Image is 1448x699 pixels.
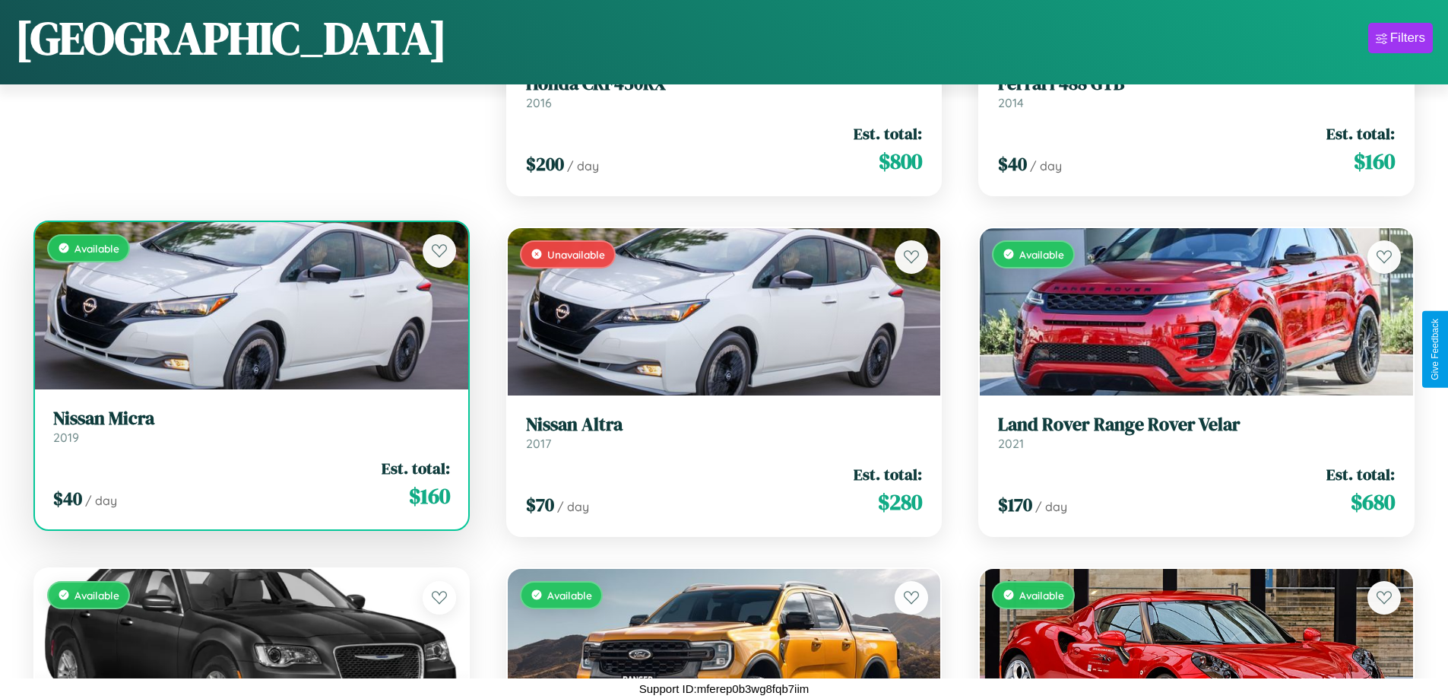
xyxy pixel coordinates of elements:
span: $ 280 [878,487,922,517]
span: 2017 [526,436,551,451]
span: / day [557,499,589,514]
span: Est. total: [854,463,922,485]
span: Est. total: [382,457,450,479]
h3: Land Rover Range Rover Velar [998,414,1395,436]
span: / day [1030,158,1062,173]
span: $ 200 [526,151,564,176]
span: $ 800 [879,146,922,176]
span: 2021 [998,436,1024,451]
h3: Nissan Altra [526,414,923,436]
span: 2019 [53,430,79,445]
h3: Ferrari 488 GTB [998,73,1395,95]
span: Available [547,589,592,602]
span: 2016 [526,95,552,110]
span: Unavailable [547,248,605,261]
span: / day [567,158,599,173]
span: $ 160 [409,481,450,511]
span: Available [1019,248,1064,261]
h1: [GEOGRAPHIC_DATA] [15,7,447,69]
a: Ferrari 488 GTB2014 [998,73,1395,110]
span: / day [85,493,117,508]
span: Est. total: [1326,122,1395,145]
h3: Nissan Micra [53,408,450,430]
a: Honda CRF450RX2016 [526,73,923,110]
span: $ 680 [1351,487,1395,517]
span: / day [1035,499,1067,514]
span: $ 160 [1354,146,1395,176]
div: Filters [1390,30,1425,46]
div: Give Feedback [1430,319,1440,380]
span: Est. total: [1326,463,1395,485]
h3: Honda CRF450RX [526,73,923,95]
p: Support ID: mferep0b3wg8fqb7iim [639,678,809,699]
span: Available [1019,589,1064,602]
span: 2014 [998,95,1024,110]
a: Nissan Micra2019 [53,408,450,445]
a: Nissan Altra2017 [526,414,923,451]
span: Est. total: [854,122,922,145]
span: $ 40 [53,486,82,511]
span: Available [74,589,119,602]
span: $ 70 [526,492,554,517]
span: $ 40 [998,151,1027,176]
span: Available [74,242,119,255]
button: Filters [1368,23,1433,53]
span: $ 170 [998,492,1032,517]
a: Land Rover Range Rover Velar2021 [998,414,1395,451]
